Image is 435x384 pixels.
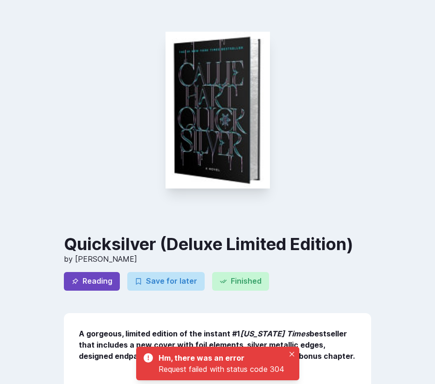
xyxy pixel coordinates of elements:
[286,349,297,360] button: Close
[64,235,372,253] h3: Quicksilver (Deluxe Limited Edition)
[127,272,205,291] button: Save for later
[159,352,281,363] div: Hm, there was an error
[240,329,310,338] i: [US_STATE] Times
[166,32,270,189] img: content
[64,272,120,291] button: Reading
[212,272,269,291] button: Finished
[75,254,137,264] span: [PERSON_NAME]
[64,253,372,265] p: by
[79,329,355,361] b: A gorgeous, limited edition of the instant #1 bestseller that includes a new cover with foil elem...
[159,363,284,375] div: Request failed with status code 304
